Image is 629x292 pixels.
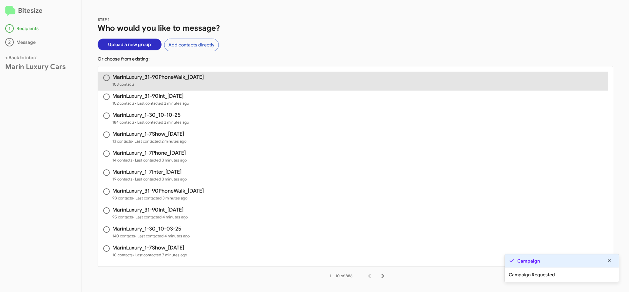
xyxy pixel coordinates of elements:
p: Or choose from existing: [98,56,613,62]
span: • Last contacted 2 minutes ago [135,120,189,125]
span: 19 contacts [112,176,187,182]
span: Upload a new group [108,39,151,50]
div: Recipients [5,24,76,33]
h2: Bitesize [5,6,76,16]
span: 98 contacts [112,195,204,201]
span: 95 contacts [112,214,188,220]
a: < Back to inbox [5,55,37,60]
button: Add contacts directly [164,39,219,51]
span: STEP 1 [98,17,110,22]
span: • Last contacted 3 minutes ago [132,158,187,163]
span: 102 contacts [112,100,189,107]
h3: MarinLuxury_31-90PhoneWalk_[DATE] [112,75,204,80]
div: 2 [5,38,14,46]
div: Campaign Requested [505,267,619,282]
span: • Last contacted 3 minutes ago [132,177,187,181]
div: 1 [5,24,14,33]
div: Marin Luxury Cars [5,63,76,70]
button: Next page [376,269,389,283]
h3: MarinLuxury_1-7Show_[DATE] [112,245,187,250]
button: Upload a new group [98,39,162,50]
span: • Last contacted 4 minutes ago [133,215,188,219]
strong: Campaign [517,258,540,264]
span: 10 contacts [112,252,187,258]
div: Message [5,38,76,46]
span: • Last contacted 7 minutes ago [133,252,187,257]
h3: MarinLuxury_1-7Show_[DATE] [112,131,186,137]
h3: MarinLuxury_1-30_10-10-25 [112,112,189,118]
span: 184 contacts [112,119,189,126]
div: 1 – 10 of 886 [330,273,353,279]
span: 13 contacts [112,138,186,145]
h3: MarinLuxury_31-90PhoneWalk_[DATE] [112,188,204,194]
span: • Last contacted 2 minutes ago [135,101,189,106]
span: 103 contacts [112,81,204,88]
h3: MarinLuxury_31-90Int_[DATE] [112,94,189,99]
span: • Last contacted 2 minutes ago [132,139,186,144]
span: 14 contacts [112,157,187,163]
span: • Last contacted 4 minutes ago [135,233,190,238]
button: Previous page [363,269,376,283]
h3: MarinLuxury_31-90Int_[DATE] [112,207,188,213]
h3: MarinLuxury_1-30_10-03-25 [112,226,190,232]
span: 140 contacts [112,233,190,239]
img: logo-minimal.svg [5,6,15,16]
span: • Last contacted 3 minutes ago [133,196,187,200]
h3: MarinLuxury_1-7Phone_[DATE] [112,150,187,156]
h3: MarinLuxury_1-7Inter_[DATE] [112,169,187,175]
h1: Who would you like to message? [98,23,613,33]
